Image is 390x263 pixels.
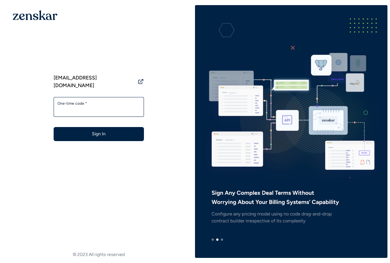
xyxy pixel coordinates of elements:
img: e3ZQAAAMhDCM8y96E9JIIDxLgAABAgQIECBAgAABAgQyAoJA5mpDCRAgQIAAAQIECBAgQIAAAQIECBAgQKAsIAiU37edAAECB... [195,8,387,255]
img: 1OGAJ2xQqyY4LXKgY66KYq0eOWRCkrZdAb3gUhuVAqdWPZE9SRJmCz+oDMSn4zDLXe31Ii730ItAGKgCKgCCgCikA4Av8PJUP... [13,10,57,20]
span: [EMAIL_ADDRESS][DOMAIN_NAME] [54,74,135,89]
button: Sign In [54,127,144,141]
label: One-time code * [57,101,140,106]
footer: © 2023 All rights reserved [3,252,195,258]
